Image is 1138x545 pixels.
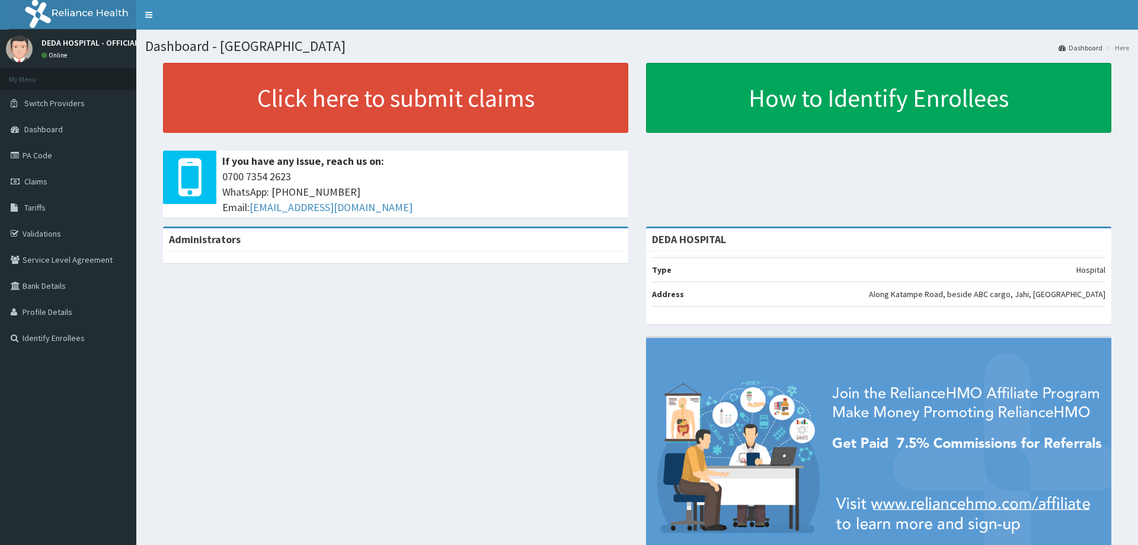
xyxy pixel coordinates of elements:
[1059,43,1102,53] a: Dashboard
[652,289,684,299] b: Address
[163,63,628,133] a: Click here to submit claims
[869,288,1105,300] p: Along Katampe Road, beside ABC cargo, Jahi, [GEOGRAPHIC_DATA]
[6,36,33,62] img: User Image
[169,232,241,246] b: Administrators
[24,176,47,187] span: Claims
[652,264,672,275] b: Type
[222,154,384,168] b: If you have any issue, reach us on:
[24,124,63,135] span: Dashboard
[652,232,726,246] strong: DEDA HOSPITAL
[646,63,1111,133] a: How to Identify Enrollees
[1076,264,1105,276] p: Hospital
[24,98,85,109] span: Switch Providers
[250,200,413,214] a: [EMAIL_ADDRESS][DOMAIN_NAME]
[145,39,1129,54] h1: Dashboard - [GEOGRAPHIC_DATA]
[24,202,46,213] span: Tariffs
[1104,43,1129,53] li: Here
[41,51,70,59] a: Online
[41,39,139,47] p: DEDA HOSPITAL - OFFICIAL
[222,169,622,215] span: 0700 7354 2623 WhatsApp: [PHONE_NUMBER] Email:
